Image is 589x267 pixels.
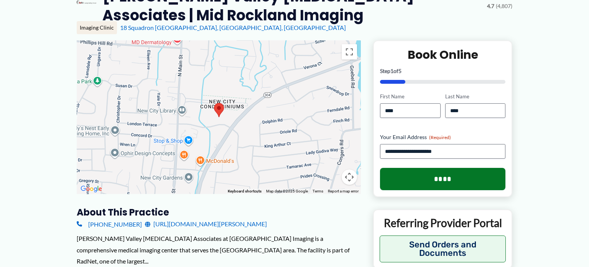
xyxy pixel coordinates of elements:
[145,218,267,230] a: [URL][DOMAIN_NAME][PERSON_NAME]
[228,189,262,194] button: Keyboard shortcuts
[313,189,323,193] a: Terms (opens in new tab)
[77,21,117,34] div: Imaging Clinic
[120,24,346,31] a: 18 Squadron [GEOGRAPHIC_DATA], [GEOGRAPHIC_DATA], [GEOGRAPHIC_DATA]
[77,206,361,218] h3: About this practice
[79,184,104,194] img: Google
[445,93,505,100] label: Last Name
[79,184,104,194] a: Open this area in Google Maps (opens a new window)
[380,47,505,62] h2: Book Online
[496,1,512,11] span: (4,807)
[380,235,506,262] button: Send Orders and Documents
[380,216,506,230] p: Referring Provider Portal
[380,68,505,74] p: Step of
[390,68,393,74] span: 1
[342,169,357,185] button: Map camera controls
[380,133,505,141] label: Your Email Address
[77,218,142,230] a: [PHONE_NUMBER]
[487,1,494,11] span: 4.7
[266,189,308,193] span: Map data ©2025 Google
[328,189,359,193] a: Report a map error
[429,134,451,140] span: (Required)
[342,44,357,60] button: Toggle fullscreen view
[398,68,401,74] span: 5
[77,233,361,267] div: [PERSON_NAME] Valley [MEDICAL_DATA] Associates at [GEOGRAPHIC_DATA] Imaging is a comprehensive me...
[380,93,440,100] label: First Name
